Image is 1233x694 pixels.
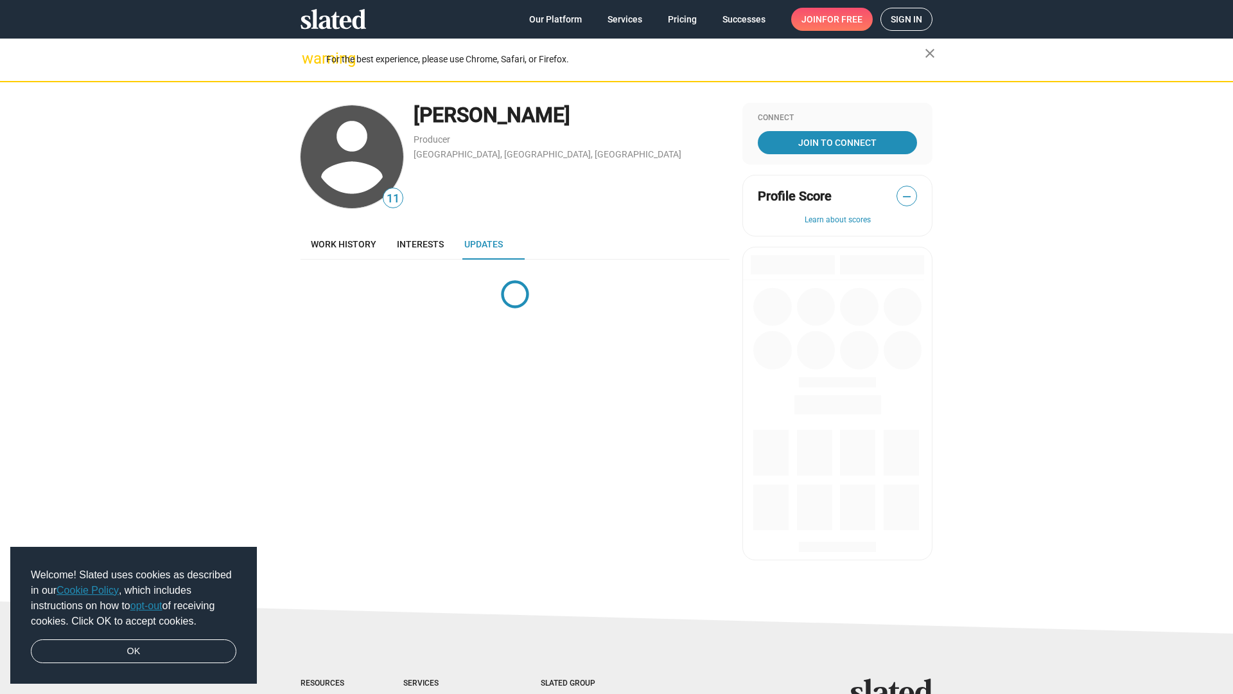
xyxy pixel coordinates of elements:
div: Connect [758,113,917,123]
a: Producer [414,134,450,145]
span: Sign in [891,8,922,30]
mat-icon: close [922,46,938,61]
div: For the best experience, please use Chrome, Safari, or Firefox. [326,51,925,68]
span: Pricing [668,8,697,31]
a: Sign in [880,8,932,31]
span: Work history [311,239,376,249]
a: Cookie Policy [57,585,119,596]
div: cookieconsent [10,547,257,684]
a: Pricing [658,8,707,31]
a: Successes [712,8,776,31]
a: Services [597,8,652,31]
div: Resources [301,679,352,689]
a: Work history [301,229,387,260]
button: Learn about scores [758,215,917,226]
span: Successes [722,8,765,31]
a: Interests [387,229,454,260]
a: opt-out [130,600,162,611]
span: Profile Score [758,188,832,205]
span: for free [822,8,862,31]
span: Welcome! Slated uses cookies as described in our , which includes instructions on how to of recei... [31,567,236,629]
div: Slated Group [541,679,628,689]
span: Join [801,8,862,31]
span: 11 [383,190,403,208]
a: Join To Connect [758,131,917,154]
div: [PERSON_NAME] [414,102,730,129]
span: Services [608,8,642,31]
a: Joinfor free [791,8,873,31]
span: Join To Connect [760,131,914,154]
a: Our Platform [519,8,592,31]
div: Services [403,679,489,689]
span: Updates [464,239,503,249]
a: dismiss cookie message [31,639,236,664]
a: [GEOGRAPHIC_DATA], [GEOGRAPHIC_DATA], [GEOGRAPHIC_DATA] [414,149,681,159]
a: Updates [454,229,513,260]
mat-icon: warning [302,51,317,66]
span: — [897,188,916,205]
span: Interests [397,239,444,249]
span: Our Platform [529,8,582,31]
